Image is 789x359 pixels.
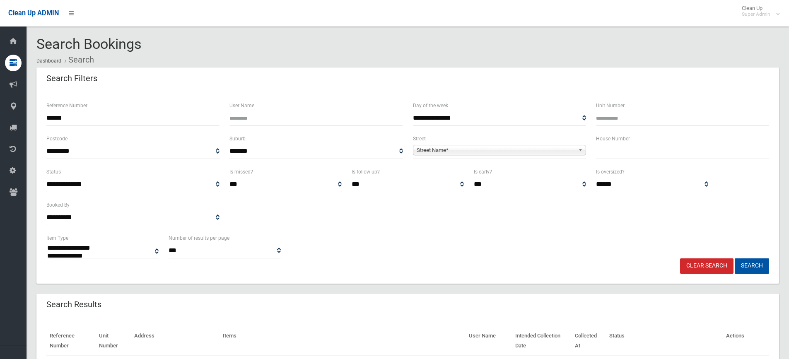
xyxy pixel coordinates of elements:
th: Reference Number [46,327,96,355]
label: Is follow up? [352,167,380,176]
label: Street [413,134,426,143]
a: Clear Search [680,258,734,274]
a: Dashboard [36,58,61,64]
th: Actions [723,327,769,355]
label: Reference Number [46,101,87,110]
header: Search Results [36,296,111,313]
th: User Name [466,327,512,355]
label: House Number [596,134,630,143]
span: Search Bookings [36,36,142,52]
span: Street Name* [417,145,575,155]
th: Items [220,327,466,355]
small: Super Admin [742,11,770,17]
header: Search Filters [36,70,107,87]
label: Day of the week [413,101,448,110]
th: Status [606,327,723,355]
span: Clean Up [738,5,779,17]
button: Search [735,258,769,274]
label: Booked By [46,200,70,210]
label: Is early? [474,167,492,176]
th: Intended Collection Date [512,327,572,355]
label: Status [46,167,61,176]
label: Suburb [229,134,246,143]
th: Collected At [572,327,606,355]
label: Is oversized? [596,167,625,176]
th: Address [131,327,220,355]
label: Unit Number [596,101,625,110]
span: Clean Up ADMIN [8,9,59,17]
label: Number of results per page [169,234,229,243]
label: Postcode [46,134,68,143]
th: Unit Number [96,327,131,355]
label: Is missed? [229,167,253,176]
label: User Name [229,101,254,110]
li: Search [63,52,94,67]
label: Item Type [46,234,68,243]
